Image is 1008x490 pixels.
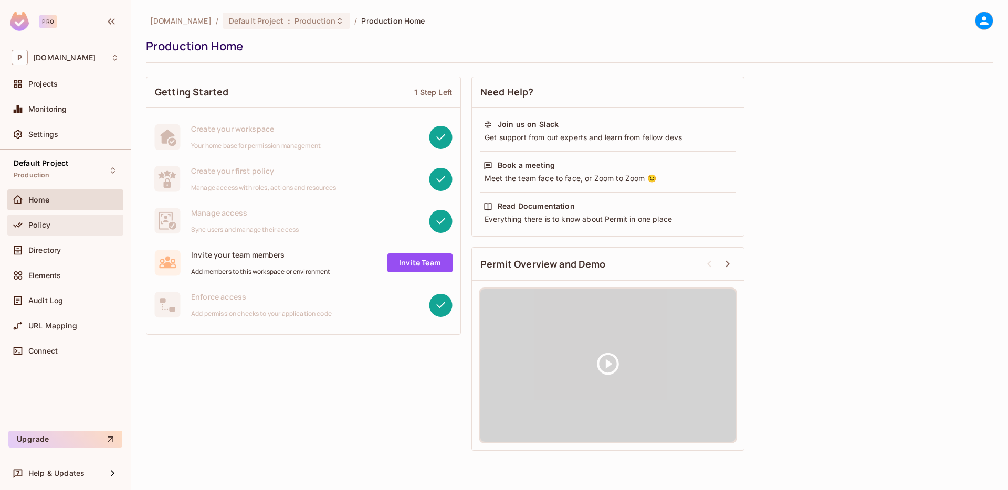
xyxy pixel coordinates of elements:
[361,16,425,26] span: Production Home
[10,12,29,31] img: SReyMgAAAABJRU5ErkJggg==
[229,16,283,26] span: Default Project
[191,142,321,150] span: Your home base for permission management
[146,38,988,54] div: Production Home
[28,271,61,280] span: Elements
[150,16,212,26] span: the active workspace
[484,214,732,225] div: Everything there is to know about Permit in one place
[191,268,331,276] span: Add members to this workspace or environment
[354,16,357,26] li: /
[387,253,453,272] a: Invite Team
[8,431,122,448] button: Upgrade
[484,132,732,143] div: Get support from out experts and learn from fellow devs
[28,469,85,477] span: Help & Updates
[12,50,28,65] span: P
[191,226,299,234] span: Sync users and manage their access
[28,105,67,113] span: Monitoring
[28,130,58,139] span: Settings
[191,166,336,176] span: Create your first policy
[14,171,50,179] span: Production
[484,173,732,184] div: Meet the team face to face, or Zoom to Zoom 😉
[191,310,332,318] span: Add permission checks to your application code
[155,86,228,99] span: Getting Started
[33,54,96,62] span: Workspace: permit.io
[191,124,321,134] span: Create your workspace
[191,250,331,260] span: Invite your team members
[14,159,68,167] span: Default Project
[28,347,58,355] span: Connect
[216,16,218,26] li: /
[28,80,58,88] span: Projects
[498,160,555,171] div: Book a meeting
[191,184,336,192] span: Manage access with roles, actions and resources
[295,16,335,26] span: Production
[287,17,291,25] span: :
[28,221,50,229] span: Policy
[28,322,77,330] span: URL Mapping
[28,246,61,254] span: Directory
[498,201,575,211] div: Read Documentation
[28,196,50,204] span: Home
[498,119,559,130] div: Join us on Slack
[480,86,534,99] span: Need Help?
[39,15,57,28] div: Pro
[480,258,606,271] span: Permit Overview and Demo
[191,208,299,218] span: Manage access
[191,292,332,302] span: Enforce access
[414,87,452,97] div: 1 Step Left
[28,296,63,305] span: Audit Log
